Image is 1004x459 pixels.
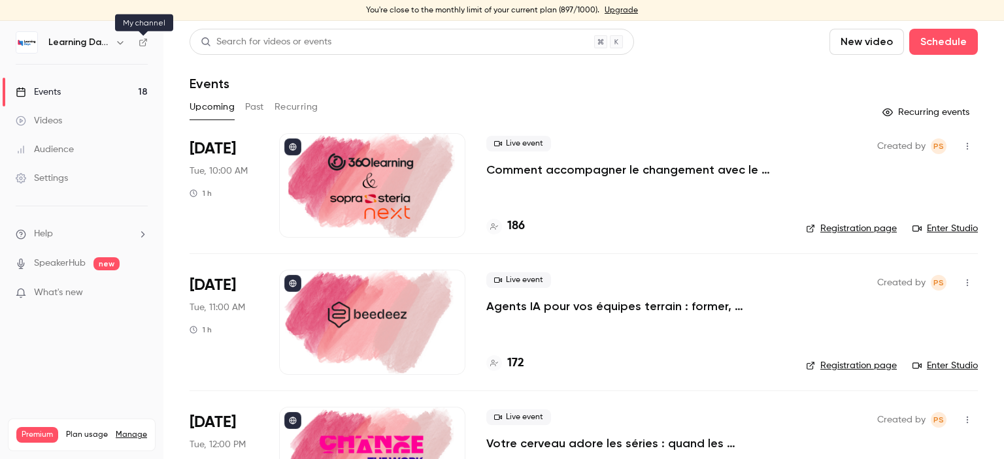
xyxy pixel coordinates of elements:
div: Videos [16,114,62,127]
span: Tue, 11:00 AM [190,301,245,314]
span: Live event [486,409,551,425]
div: Events [16,86,61,99]
span: Created by [877,138,926,154]
span: [DATE] [190,275,236,296]
span: What's new [34,286,83,300]
h4: 172 [507,355,524,372]
span: Prad Selvarajah [931,412,946,428]
span: new [93,257,120,270]
button: Recurring events [877,102,978,123]
div: 1 h [190,324,212,335]
a: Manage [116,430,147,440]
a: 172 [486,355,524,372]
span: PS [933,138,944,154]
button: Upcoming [190,97,235,118]
a: Enter Studio [912,222,978,235]
img: tab_domain_overview_orange.svg [53,76,63,86]
span: Tue, 12:00 PM [190,438,246,451]
div: v 4.0.25 [37,21,64,31]
a: Enter Studio [912,359,978,372]
span: [DATE] [190,138,236,159]
span: Help [34,227,53,241]
button: Past [245,97,264,118]
span: Created by [877,412,926,428]
div: Domaine: [DOMAIN_NAME] [34,34,148,44]
div: 1 h [190,188,212,198]
li: help-dropdown-opener [16,227,148,241]
button: Recurring [275,97,318,118]
div: Search for videos or events [201,35,331,49]
a: Upgrade [605,5,638,16]
span: PS [933,412,944,428]
div: Domaine [67,77,101,86]
a: Votre cerveau adore les séries : quand les neurosciences rencontrent la formation [486,435,785,451]
button: Schedule [909,29,978,55]
span: Created by [877,275,926,291]
h1: Events [190,76,229,91]
a: Comment accompagner le changement avec le skills-based learning ? [486,162,785,178]
img: Learning Days [16,32,37,53]
div: Settings [16,172,68,185]
span: PS [933,275,944,291]
div: Audience [16,143,74,156]
img: tab_keywords_by_traffic_grey.svg [148,76,159,86]
span: Prad Selvarajah [931,275,946,291]
span: Premium [16,427,58,443]
a: Agents IA pour vos équipes terrain : former, accompagner et transformer l’expérience apprenant [486,298,785,314]
iframe: Noticeable Trigger [132,287,148,299]
div: Oct 7 Tue, 11:00 AM (Europe/Paris) [190,270,258,374]
img: logo_orange.svg [21,21,31,31]
span: Live event [486,136,551,151]
span: Tue, 10:00 AM [190,165,248,178]
h4: 186 [507,217,525,235]
span: Live event [486,272,551,288]
img: website_grey.svg [21,34,31,44]
a: Registration page [806,222,897,235]
a: 186 [486,217,525,235]
button: New video [829,29,904,55]
span: Plan usage [66,430,108,440]
div: Mots-clés [163,77,200,86]
a: SpeakerHub [34,257,86,270]
span: Prad Selvarajah [931,138,946,154]
a: Registration page [806,359,897,372]
span: [DATE] [190,412,236,433]
h6: Learning Days [48,36,110,49]
div: Oct 7 Tue, 10:00 AM (Europe/Paris) [190,133,258,238]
